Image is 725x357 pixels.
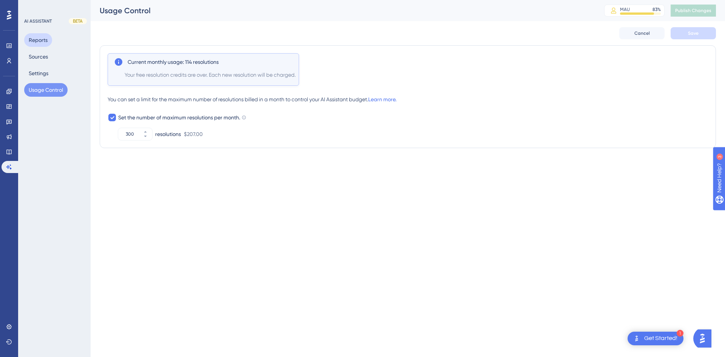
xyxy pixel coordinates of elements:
div: Get Started! [644,334,677,343]
div: resolutions [155,130,181,139]
button: Publish Changes [671,5,716,17]
button: Save [671,27,716,39]
span: $207.00 [184,130,203,139]
div: BETA [69,18,87,24]
div: 3 [52,4,55,10]
span: Set the number of maximum resolutions per month. [118,113,240,122]
span: Cancel [634,30,650,36]
span: Publish Changes [675,8,711,14]
div: You can set a limit for the maximum number of resolutions billed in a month to control your AI As... [108,95,708,104]
div: MAU [620,6,630,12]
button: Cancel [619,27,665,39]
iframe: UserGuiding AI Assistant Launcher [693,327,716,350]
div: 1 [677,330,683,337]
span: Your free resolution credits are over. Each new resolution will be charged. [125,70,296,79]
a: Learn more. [368,96,396,102]
button: Usage Control [24,83,68,97]
button: Sources [24,50,52,63]
div: AI ASSISTANT [24,18,52,24]
button: Reports [24,33,52,47]
span: Current monthly usage: 114 resolutions [128,57,219,66]
img: launcher-image-alternative-text [632,334,641,343]
button: Settings [24,66,53,80]
div: Open Get Started! checklist, remaining modules: 1 [628,332,683,345]
div: Usage Control [100,5,585,16]
span: Save [688,30,699,36]
span: Need Help? [18,2,47,11]
div: 83 % [652,6,661,12]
